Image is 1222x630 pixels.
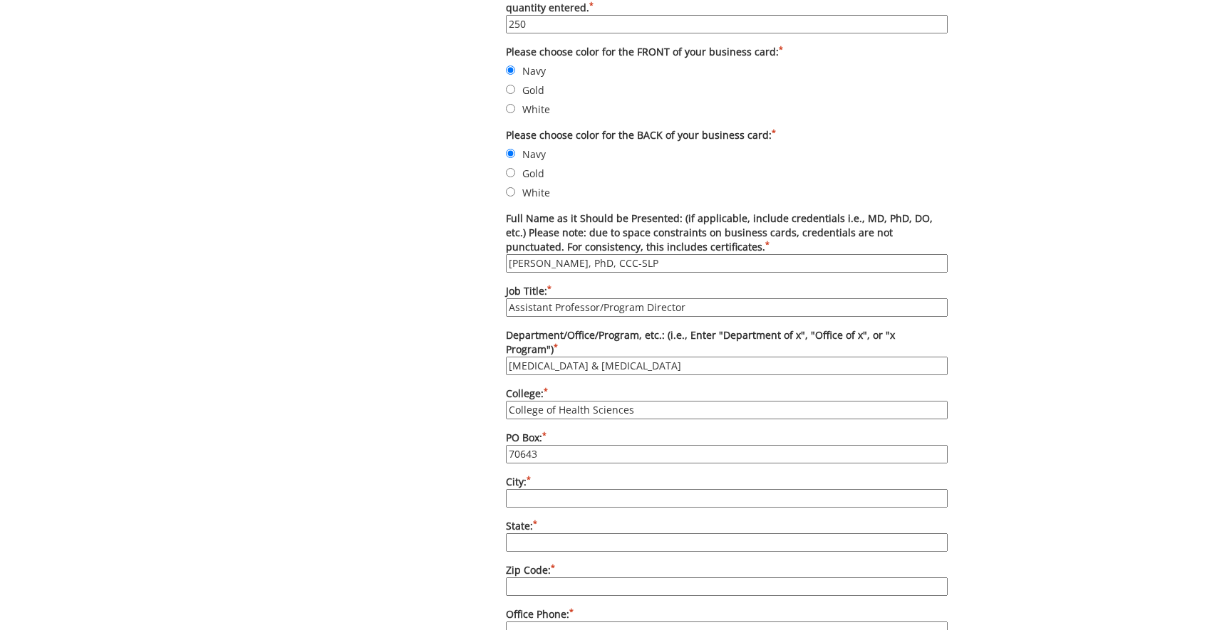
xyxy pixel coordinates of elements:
[506,211,948,273] label: Full Name as it Should be Presented: (if applicable, include credentials i.e., MD, PhD, DO, etc.)...
[506,445,948,463] input: PO Box:*
[506,104,515,113] input: White
[506,45,948,59] label: Please choose color for the FRONT of your business card:
[506,387,948,419] label: College:
[506,431,948,463] label: PO Box:
[506,85,515,94] input: Gold
[506,475,948,508] label: City:
[506,187,515,196] input: White
[506,401,948,419] input: College:*
[506,63,948,78] label: Navy
[506,533,948,552] input: State:*
[506,284,948,317] label: Job Title:
[506,149,515,158] input: Navy
[506,184,948,200] label: White
[506,489,948,508] input: City:*
[506,15,948,33] input: Please enter quantity here. Printed card pricing: 250 - $27; 500 - $37; 1,000 - $51. Your approva...
[506,146,948,162] label: Navy
[506,65,515,75] input: Navy
[506,101,948,117] label: White
[506,328,948,375] label: Department/Office/Program, etc.: (i.e., Enter "Department of x", "Office of x", or "x Program")
[506,168,515,177] input: Gold
[506,254,948,273] input: Full Name as it Should be Presented: (if applicable, include credentials i.e., MD, PhD, DO, etc.)...
[506,577,948,596] input: Zip Code:*
[506,357,948,375] input: Department/Office/Program, etc.: (i.e., Enter "Department of x", "Office of x", or "x Program")*
[506,128,948,142] label: Please choose color for the BACK of your business card:
[506,519,948,552] label: State:
[506,165,948,181] label: Gold
[506,82,948,98] label: Gold
[506,563,948,596] label: Zip Code:
[506,298,948,317] input: Job Title:*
